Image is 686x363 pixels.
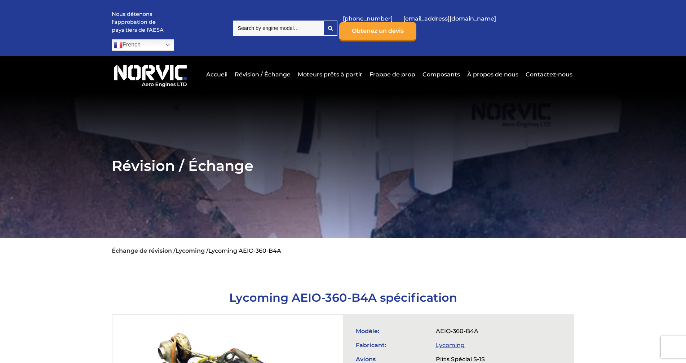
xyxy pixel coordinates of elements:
[233,21,323,36] input: Search by engine model…
[436,342,465,349] a: Lycoming
[421,66,462,83] a: Composants
[339,22,416,41] a: Obtenez un devis
[112,10,166,34] p: Nous détenons l'approbation de pays tiers de l'AESA
[112,291,574,305] h1: Lycoming AEIO-360-B4A spécification
[352,338,432,352] td: Fabricant:
[176,247,208,254] a: Lycoming /
[339,10,396,27] a: [PHONE_NUMBER]
[112,62,189,88] img: Logo de Norvic Aero Engines
[400,10,500,27] a: [EMAIL_ADDRESS][DOMAIN_NAME]
[368,66,417,83] a: Frappe de prop
[208,247,281,254] li: Lycoming AEIO-360-B4A
[233,66,292,83] a: Révision / Échange
[112,247,176,254] a: Échange de révision /
[114,41,123,49] img: fr
[352,324,432,338] td: Modèle:
[112,39,174,51] a: French
[432,324,534,338] td: AEIO-360-B4A
[296,66,364,83] a: Moteurs prêts à partir
[112,157,574,174] h2: Révision / Échange
[524,66,572,83] a: Contactez-nous
[465,66,520,83] a: À propos de nous
[204,66,229,83] a: Accueil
